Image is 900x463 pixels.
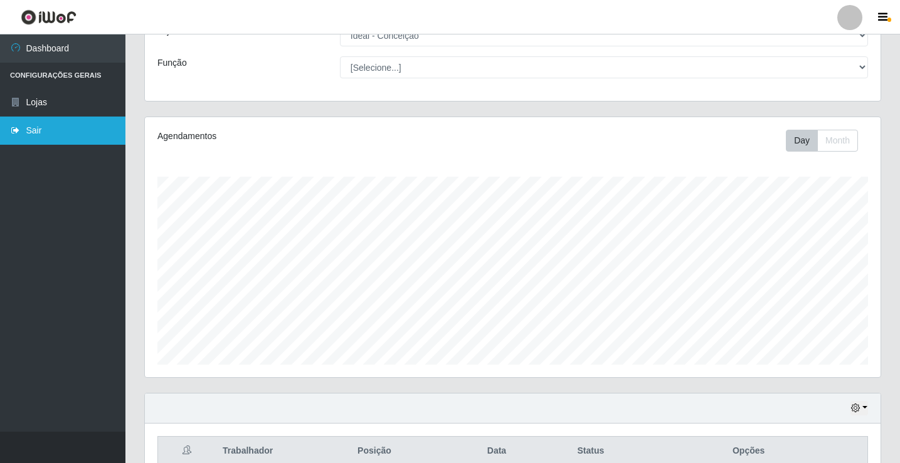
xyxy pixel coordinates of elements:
[786,130,858,152] div: First group
[157,130,443,143] div: Agendamentos
[786,130,818,152] button: Day
[817,130,858,152] button: Month
[21,9,77,25] img: CoreUI Logo
[786,130,868,152] div: Toolbar with button groups
[157,56,187,70] label: Função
